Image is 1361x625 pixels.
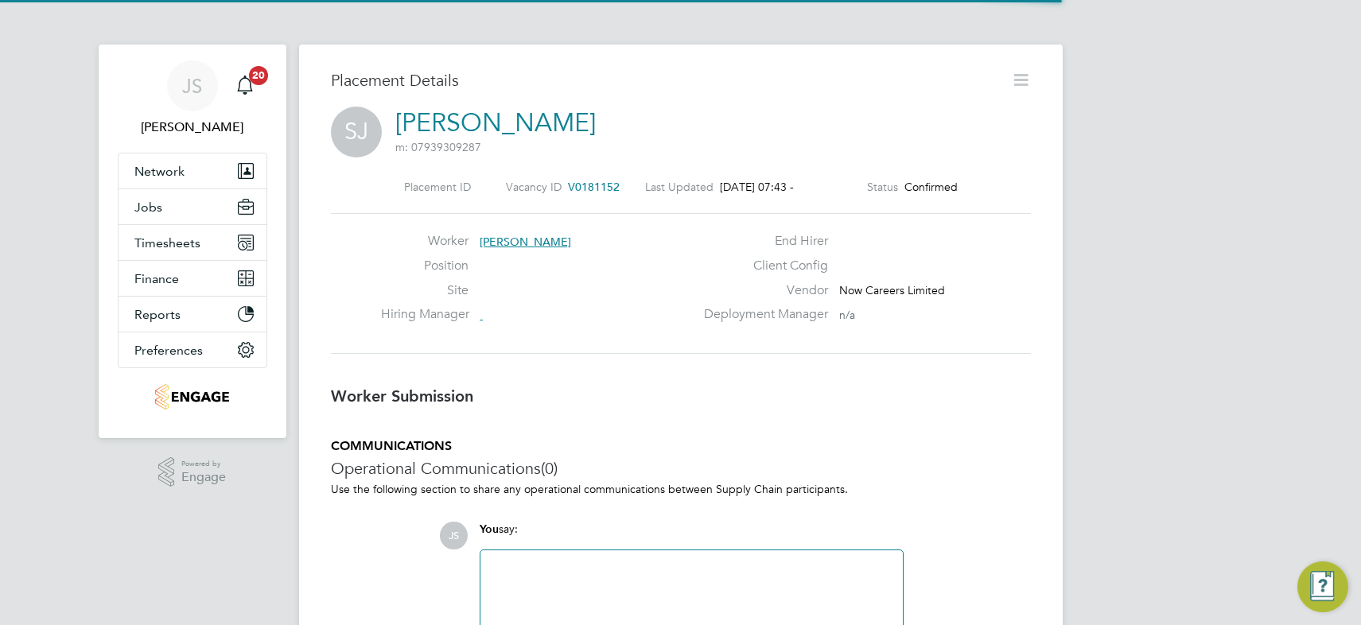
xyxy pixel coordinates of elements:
div: say: [480,522,904,549]
span: You [480,522,499,536]
span: SJ [331,107,382,157]
label: Hiring Manager [381,306,469,323]
button: Finance [119,261,266,296]
label: Site [381,282,469,299]
span: n/a [839,308,855,322]
a: JS[PERSON_NAME] [118,60,267,137]
span: 20 [249,66,268,85]
h5: COMMUNICATIONS [331,438,1031,455]
a: [PERSON_NAME] [395,107,596,138]
h3: Operational Communications [331,458,1031,479]
span: V0181152 [568,180,620,194]
span: Jobs [134,200,162,215]
label: Status [867,180,898,194]
span: Finance [134,271,179,286]
span: Engage [181,471,226,484]
span: [DATE] 07:43 - [720,180,794,194]
button: Jobs [119,189,266,224]
label: Last Updated [645,180,714,194]
label: Position [381,258,469,274]
span: Preferences [134,343,203,358]
span: Powered by [181,457,226,471]
span: Confirmed [904,180,958,194]
span: m: 07939309287 [395,140,481,154]
label: Placement ID [404,180,471,194]
span: [PERSON_NAME] [480,235,571,249]
nav: Main navigation [99,45,286,438]
span: Now Careers Limited [839,283,945,297]
span: JS [440,522,468,549]
img: nowcareers-logo-retina.png [155,384,229,410]
button: Timesheets [119,225,266,260]
label: Deployment Manager [694,306,828,323]
span: JS [182,76,202,96]
p: Use the following section to share any operational communications between Supply Chain participants. [331,482,1031,496]
button: Preferences [119,332,266,367]
span: (0) [541,458,558,479]
h3: Placement Details [331,70,999,91]
button: Engage Resource Center [1297,561,1348,612]
a: Powered byEngage [158,457,226,487]
b: Worker Submission [331,386,473,406]
button: Network [119,153,266,188]
span: Reports [134,307,181,322]
label: End Hirer [694,233,828,250]
label: Client Config [694,258,828,274]
a: Go to home page [118,384,267,410]
span: James Symons [118,118,267,137]
span: Timesheets [134,235,200,250]
span: Network [134,164,185,179]
a: 20 [229,60,261,111]
label: Vendor [694,282,828,299]
label: Vacancy ID [506,180,562,194]
label: Worker [381,233,469,250]
button: Reports [119,297,266,332]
